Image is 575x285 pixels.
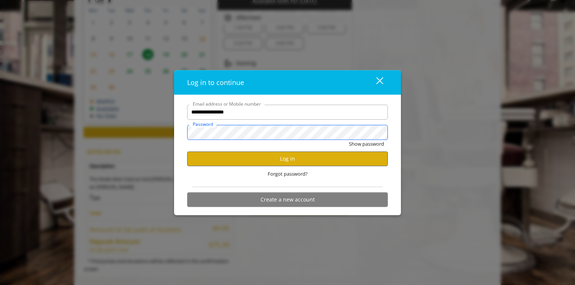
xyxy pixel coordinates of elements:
input: Password [187,125,388,140]
div: close dialog [368,77,383,88]
button: Show password [349,140,384,148]
label: Password [189,120,217,127]
button: Log in [187,151,388,166]
span: Forgot password? [268,170,308,178]
span: Log in to continue [187,78,244,87]
button: close dialog [362,75,388,90]
button: Create a new account [187,192,388,207]
label: Email address or Mobile number [189,100,265,107]
input: Email address or Mobile number [187,104,388,119]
